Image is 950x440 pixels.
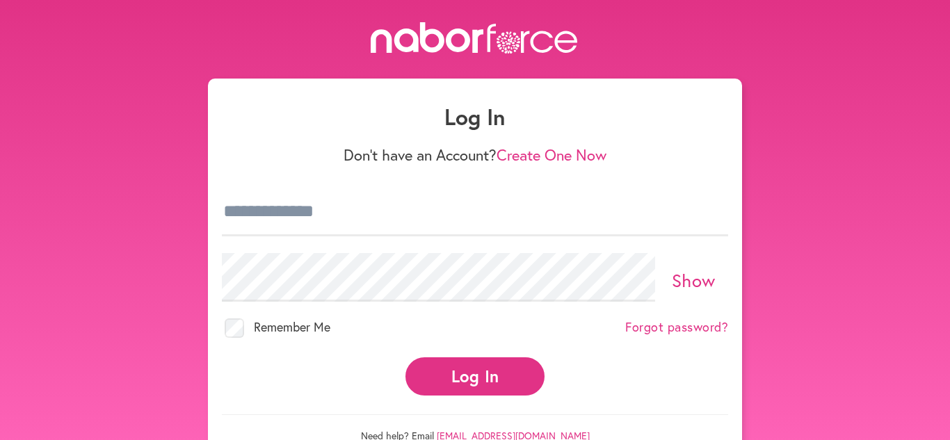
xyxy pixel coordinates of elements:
a: Show [672,268,716,292]
button: Log In [405,357,545,396]
h1: Log In [222,104,728,130]
span: Remember Me [254,318,330,335]
a: Create One Now [497,145,606,165]
p: Don't have an Account? [222,146,728,164]
a: Forgot password? [625,320,728,335]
